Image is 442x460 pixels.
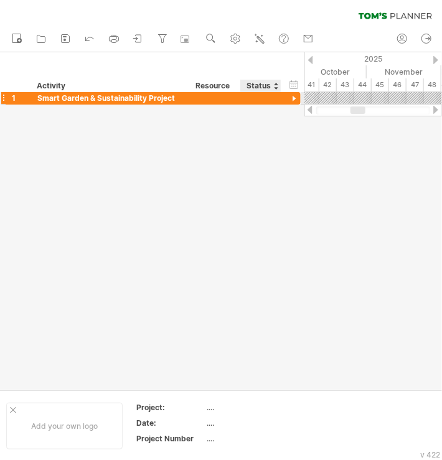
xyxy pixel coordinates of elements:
div: 42 [319,78,337,92]
div: v 422 [420,450,440,459]
div: .... [207,433,312,444]
div: Resource [195,80,233,92]
div: 48 [424,78,441,92]
div: 47 [407,78,424,92]
div: Add your own logo [6,403,123,449]
div: Project: [136,402,205,413]
div: November 2025 [367,65,441,78]
div: October 2025 [289,65,367,78]
div: Activity [37,80,182,92]
div: Project Number [136,433,205,444]
div: .... [207,402,312,413]
div: Status [247,80,274,92]
div: Smart Garden & Sustainability Project [37,92,183,104]
div: 43 [337,78,354,92]
div: 1 [12,92,31,104]
div: 41 [302,78,319,92]
div: 45 [372,78,389,92]
div: Date: [136,418,205,428]
div: 44 [354,78,372,92]
div: 46 [389,78,407,92]
div: .... [207,418,312,428]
